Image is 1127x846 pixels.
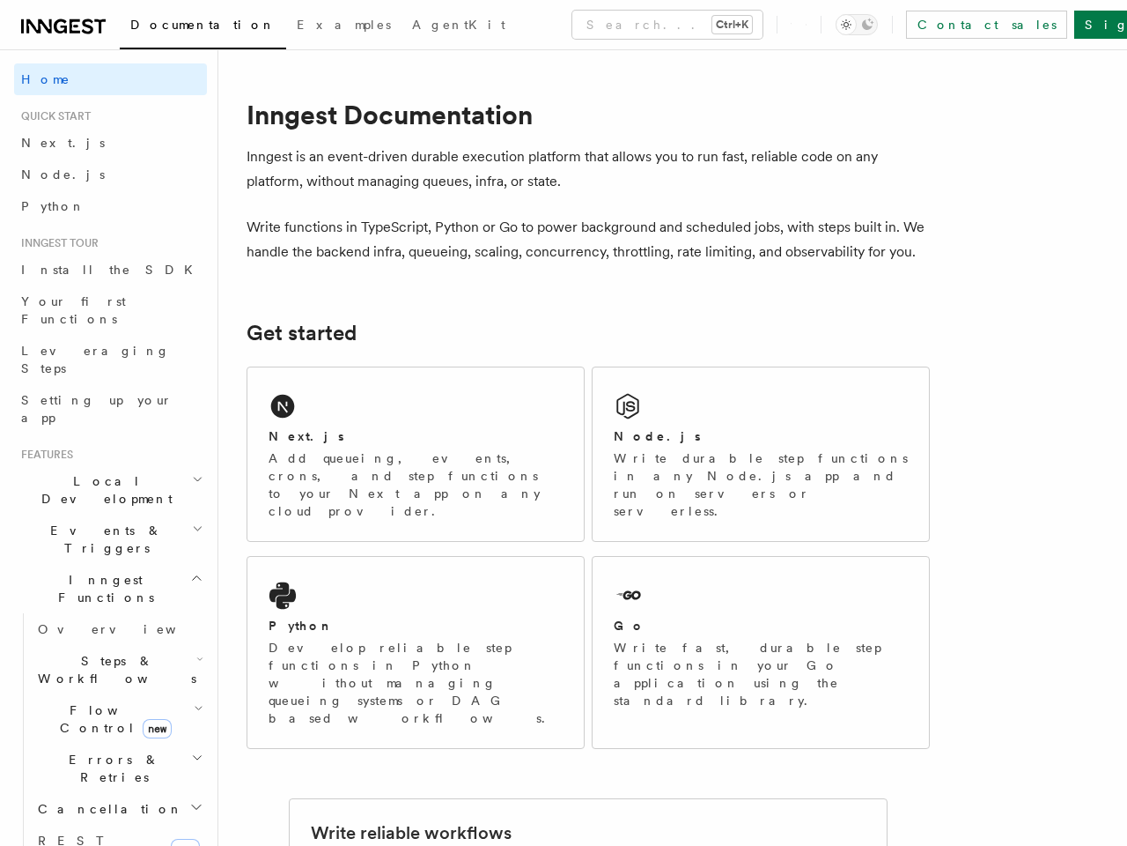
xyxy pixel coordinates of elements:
a: Install the SDK [14,254,207,286]
span: Node.js [21,167,105,182]
a: PythonDevelop reliable step functions in Python without managing queueing systems or DAG based wo... [247,556,585,749]
h2: Python [269,617,334,634]
button: Toggle dark mode [836,14,878,35]
span: Quick start [14,109,91,123]
span: Install the SDK [21,263,203,277]
button: Inngest Functions [14,564,207,613]
button: Local Development [14,465,207,515]
a: Home [14,63,207,95]
a: Overview [31,613,207,645]
span: Inngest tour [14,236,99,250]
a: Node.jsWrite durable step functions in any Node.js app and run on servers or serverless. [592,367,930,542]
p: Add queueing, events, crons, and step functions to your Next app on any cloud provider. [269,449,563,520]
a: GoWrite fast, durable step functions in your Go application using the standard library. [592,556,930,749]
span: Setting up your app [21,393,173,425]
a: Examples [286,5,401,48]
span: Errors & Retries [31,751,191,786]
button: Search...Ctrl+K [572,11,762,39]
button: Flow Controlnew [31,694,207,744]
a: Next.js [14,127,207,159]
h2: Next.js [269,427,344,445]
span: Local Development [14,472,192,508]
span: Steps & Workflows [31,652,196,687]
span: Python [21,199,85,213]
h1: Inngest Documentation [247,99,930,130]
span: Leveraging Steps [21,344,170,375]
button: Cancellation [31,793,207,825]
a: Leveraging Steps [14,335,207,384]
kbd: Ctrl+K [712,16,752,33]
span: Inngest Functions [14,571,190,606]
span: new [143,719,172,738]
h2: Write reliable workflows [311,820,512,845]
a: Contact sales [906,11,1067,39]
a: Documentation [120,5,286,49]
span: Features [14,448,73,462]
span: Examples [297,18,391,32]
button: Steps & Workflows [31,645,207,694]
a: Your first Functions [14,286,207,335]
button: Events & Triggers [14,515,207,564]
span: Next.js [21,136,105,150]
p: Write functions in TypeScript, Python or Go to power background and scheduled jobs, with steps bu... [247,215,930,264]
span: Home [21,70,70,88]
h2: Go [614,617,645,634]
p: Inngest is an event-driven durable execution platform that allows you to run fast, reliable code ... [247,145,930,194]
a: AgentKit [401,5,516,48]
a: Python [14,190,207,222]
span: Documentation [130,18,276,32]
a: Get started [247,321,357,345]
h2: Node.js [614,427,701,445]
a: Next.jsAdd queueing, events, crons, and step functions to your Next app on any cloud provider. [247,367,585,542]
a: Node.js [14,159,207,190]
p: Write fast, durable step functions in your Go application using the standard library. [614,639,908,709]
span: Overview [38,622,219,636]
p: Write durable step functions in any Node.js app and run on servers or serverless. [614,449,908,520]
button: Errors & Retries [31,744,207,793]
p: Develop reliable step functions in Python without managing queueing systems or DAG based workflows. [269,639,563,727]
a: Setting up your app [14,384,207,434]
span: Cancellation [31,800,183,818]
span: Flow Control [31,701,194,737]
span: AgentKit [412,18,505,32]
span: Your first Functions [21,294,126,326]
span: Events & Triggers [14,522,192,557]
